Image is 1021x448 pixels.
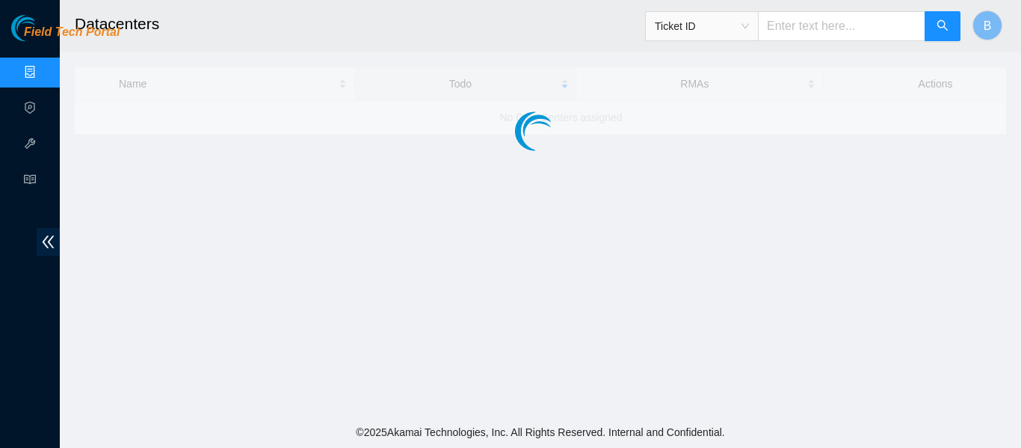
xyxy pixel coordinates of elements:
span: double-left [37,228,60,256]
span: Ticket ID [655,15,749,37]
input: Enter text here... [758,11,925,41]
footer: © 2025 Akamai Technologies, Inc. All Rights Reserved. Internal and Confidential. [60,417,1021,448]
img: Akamai Technologies [11,15,75,41]
button: search [925,11,960,41]
button: B [972,10,1002,40]
span: read [24,167,36,197]
span: Field Tech Portal [24,25,120,40]
span: search [937,19,948,34]
a: Akamai TechnologiesField Tech Portal [11,27,120,46]
span: B [984,16,992,35]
